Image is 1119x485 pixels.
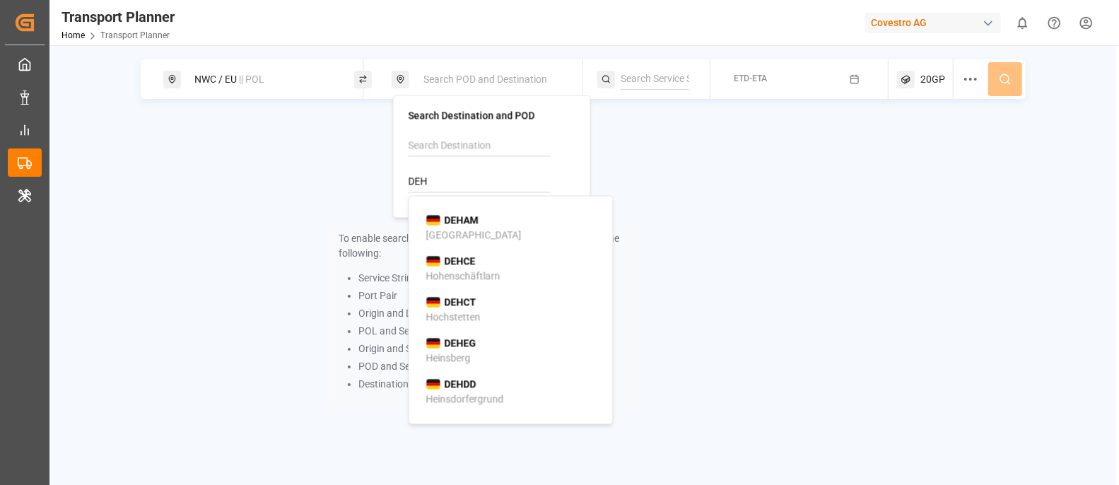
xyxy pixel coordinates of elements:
b: DEHCE [445,255,476,267]
div: Hohenschäftlarn [426,269,500,284]
h4: Search Destination and POD [409,110,575,120]
div: Hochstetten [426,310,481,325]
li: Destination and Service String [358,377,632,392]
img: country [426,297,441,308]
b: DEHEG [445,337,476,349]
div: NWC / EU [187,66,339,93]
span: 20GP [920,72,945,87]
a: Home [61,30,85,40]
p: To enable searching, add ETA, ETD, containerType and one of the following: [339,231,632,261]
button: Help Center [1038,7,1070,39]
li: POL and Service String [358,324,632,339]
img: country [426,256,441,267]
div: [GEOGRAPHIC_DATA] [426,228,522,242]
button: Covestro AG [865,9,1007,36]
input: Search Destination [409,135,551,156]
span: ETD-ETA [734,74,767,83]
img: country [426,379,441,390]
div: Heinsdorfergrund [426,392,504,407]
img: country [426,215,441,226]
input: Search POD [409,171,551,192]
input: Search Service String [621,69,689,90]
div: Heinsberg [426,351,471,366]
li: Origin and Destination [358,306,632,321]
span: || POL [240,74,265,85]
img: country [426,338,441,349]
span: Search POD and Destination [423,74,547,85]
button: ETD-ETA [719,66,879,93]
b: DEHDD [445,378,476,390]
button: show 0 new notifications [1007,7,1038,39]
li: Port Pair [358,288,632,303]
b: DEHAM [445,214,479,226]
li: POD and Service String [358,359,632,374]
li: Service String [358,271,632,286]
div: Transport Planner [61,6,175,28]
b: DEHCT [445,296,476,308]
div: Covestro AG [865,13,1001,33]
li: Origin and Service String [358,341,632,356]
